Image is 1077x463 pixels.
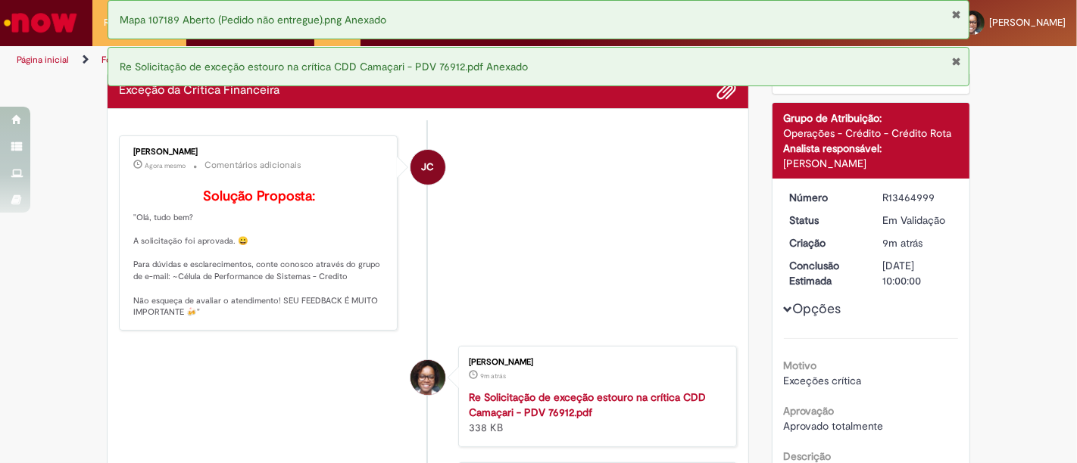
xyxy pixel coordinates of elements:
button: Fechar Notificação [951,8,961,20]
img: ServiceNow [2,8,80,38]
h2: Exceção da Crítica Financeira Histórico de tíquete [119,84,279,98]
div: Analista responsável: [784,141,959,156]
span: JC [421,149,434,185]
span: Agora mesmo [145,161,186,170]
div: Operações - Crédito - Crédito Rota [784,126,959,141]
a: Página inicial [17,54,69,66]
button: Fechar Notificação [951,55,961,67]
time: 30/08/2025 12:40:07 [480,371,506,381]
div: Jonas Correia [411,150,445,185]
div: [PERSON_NAME] [784,156,959,171]
b: Aprovação [784,404,835,418]
time: 30/08/2025 12:40:09 [882,236,922,250]
dt: Status [779,213,872,228]
div: [DATE] 10:00:00 [882,258,953,288]
div: 30/08/2025 12:40:09 [882,235,953,250]
span: Requisições [104,15,157,30]
div: R13464999 [882,190,953,205]
span: Re Solicitação de exceção estouro na crítica CDD Camaçari - PDV 76912.pdf Anexado [120,60,528,73]
b: Descrição [784,449,832,463]
span: Mapa 107189 Aberto (Pedido não entregue).png Anexado [120,13,386,26]
dt: Conclusão Estimada [779,258,872,288]
div: [PERSON_NAME] [133,148,386,157]
div: 338 KB [469,390,721,435]
div: [PERSON_NAME] [469,358,721,367]
time: 30/08/2025 12:48:39 [145,161,186,170]
dt: Número [779,190,872,205]
b: Solução Proposta: [203,188,315,205]
span: 9m atrás [480,371,506,381]
p: "Olá, tudo bem? A solicitação foi aprovada. 😀 Para dúvidas e esclarecimentos, conte conosco atrav... [133,189,386,319]
a: Re Solicitação de exceção estouro na crítica CDD Camaçari - PDV 76912.pdf [469,390,706,419]
small: Comentários adicionais [204,159,301,172]
div: Camila Soares Dos Santos [411,360,445,395]
span: [PERSON_NAME] [989,16,1066,29]
div: Grupo de Atribuição: [784,110,959,126]
span: Exceções crítica [784,374,862,387]
span: Aprovado totalmente [784,419,884,433]
a: Formulário de Atendimento [101,54,214,66]
ul: Trilhas de página [11,46,707,74]
span: 9m atrás [882,236,922,250]
b: Motivo [784,359,817,372]
button: Adicionar anexos [717,81,737,101]
div: Em Validação [882,213,953,228]
dt: Criação [779,235,872,250]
